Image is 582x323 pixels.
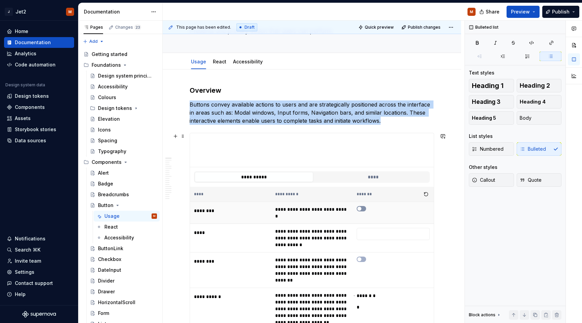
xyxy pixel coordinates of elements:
[191,59,206,64] a: Usage
[104,234,134,241] div: Accessibility
[98,245,123,252] div: ButtonLink
[87,81,160,92] a: Accessibility
[188,54,209,68] div: Usage
[469,133,493,140] div: List styles
[98,116,120,122] div: Elevation
[4,124,74,135] a: Storybook stories
[15,280,53,287] div: Contact support
[98,267,121,273] div: DateInput
[15,115,31,122] div: Assets
[15,269,34,275] div: Settings
[153,213,155,219] div: M
[190,100,434,125] p: Buttons convey available actions to users and are strategically positioned across the interface i...
[92,51,127,58] div: Getting started
[15,50,36,57] div: Analytics
[469,164,497,171] div: Other styles
[15,61,56,68] div: Code automation
[81,49,160,60] a: Getting started
[469,312,495,318] div: Block actions
[98,180,113,187] div: Badge
[4,244,74,255] button: Search ⌘K
[134,25,141,30] span: 23
[81,37,106,46] button: Add
[4,102,74,113] a: Components
[517,173,562,187] button: Quote
[98,288,115,295] div: Drawer
[4,267,74,277] a: Settings
[68,9,72,14] div: M
[486,8,499,15] span: Share
[87,178,160,189] a: Badge
[469,142,514,156] button: Numbered
[98,170,109,176] div: Alert
[210,54,229,68] div: React
[81,157,160,168] div: Components
[98,137,117,144] div: Spacing
[4,256,74,266] a: Invite team
[476,6,504,18] button: Share
[98,310,109,317] div: Form
[520,177,542,183] span: Quote
[87,103,160,114] div: Design tokens
[542,6,579,18] button: Publish
[81,60,160,70] div: Foundations
[15,126,56,133] div: Storybook stories
[98,299,135,306] div: HorizontalScroll
[4,135,74,146] a: Data sources
[92,159,122,166] div: Components
[511,8,530,15] span: Preview
[15,104,45,111] div: Components
[87,254,160,265] a: Checkbox
[98,72,154,79] div: Design system principles
[87,265,160,275] a: DateInput
[15,258,41,264] div: Invite team
[4,278,74,289] button: Contact support
[87,92,160,103] a: Colours
[98,277,115,284] div: Divider
[87,275,160,286] a: Divider
[98,256,121,263] div: Checkbox
[469,69,494,76] div: Text styles
[98,126,111,133] div: Icons
[472,82,504,89] span: Heading 1
[472,177,495,183] span: Callout
[87,297,160,308] a: HorizontalScroll
[94,211,160,222] a: UsageM
[98,105,132,112] div: Design tokens
[15,291,26,298] div: Help
[520,82,550,89] span: Heading 2
[4,91,74,101] a: Design tokens
[190,86,434,95] h3: Overview
[399,23,444,32] button: Publish changes
[469,111,514,125] button: Heading 5
[245,25,255,30] span: Draft
[4,26,74,37] a: Home
[87,200,160,211] a: Button
[15,137,46,144] div: Data sources
[15,39,51,46] div: Documentation
[213,59,226,64] a: React
[104,213,120,219] div: Usage
[517,95,562,109] button: Heading 4
[472,146,504,152] span: Numbered
[84,25,103,30] div: Pages
[92,62,121,68] div: Foundations
[469,95,514,109] button: Heading 3
[4,48,74,59] a: Analytics
[22,311,56,318] svg: Supernova Logo
[507,6,540,18] button: Preview
[4,59,74,70] a: Code automation
[84,8,148,15] div: Documentation
[517,111,562,125] button: Body
[5,82,45,88] div: Design system data
[15,28,28,35] div: Home
[87,189,160,200] a: Breadcrumbs
[15,8,26,15] div: Jet2
[365,25,394,30] span: Quick preview
[470,9,473,14] div: M
[98,83,128,90] div: Accessibility
[4,233,74,244] button: Notifications
[472,115,496,121] span: Heading 5
[98,191,129,198] div: Breadcrumbs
